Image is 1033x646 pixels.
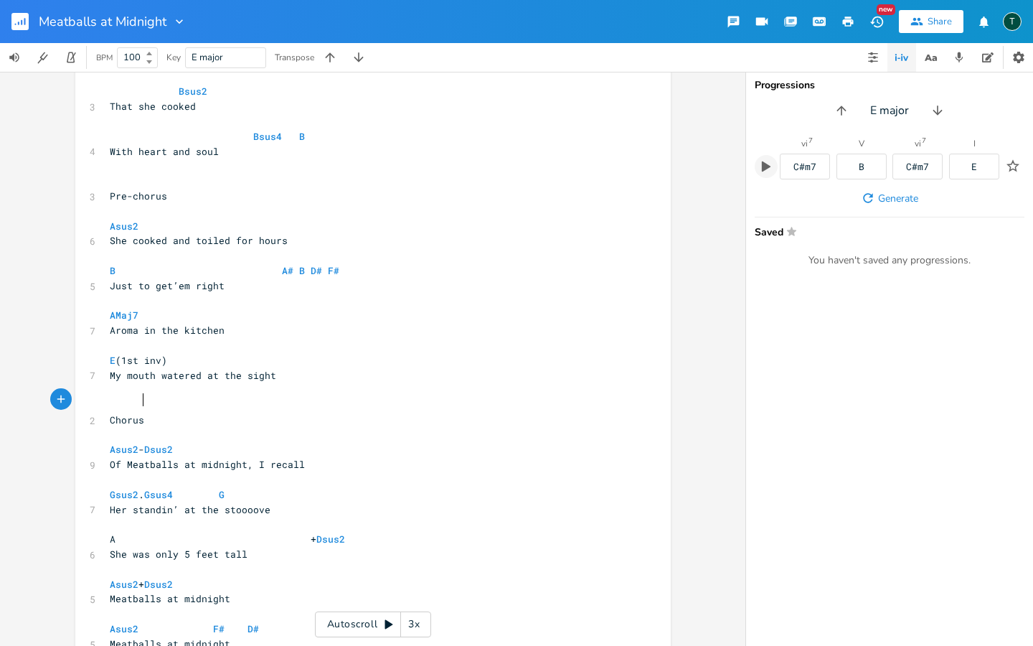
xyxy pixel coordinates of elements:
div: BPM [96,54,113,62]
span: AMaj7 [110,309,138,322]
span: That she cooked [110,100,196,113]
span: Asus2 [110,578,138,591]
div: Share [928,15,952,28]
span: B [110,264,115,277]
span: Asus2 [110,443,138,456]
span: Asus2 [110,220,138,233]
span: E major [192,51,223,64]
span: Gsus4 [144,488,173,501]
div: New [877,4,895,15]
span: Of Meatballs at midnight, I recall [110,458,305,471]
button: New [862,9,891,34]
span: (1st inv) [110,354,167,367]
div: The Crooner's notebook [1003,12,1022,31]
div: B [859,162,864,172]
span: A# [282,264,293,277]
div: Progressions [755,80,1024,90]
span: D# [247,622,259,635]
span: D# [311,264,322,277]
button: Generate [855,185,924,211]
span: Dsus2 [144,443,173,456]
div: Key [166,53,181,62]
span: Her standin’ at the stoooove [110,503,270,516]
span: Meatballs at Midnight [39,15,166,28]
span: Asus2 [110,622,138,635]
button: T [1003,5,1022,38]
span: B [299,130,305,143]
span: B [299,264,305,277]
div: Transpose [275,53,314,62]
span: Saved [755,226,1016,237]
sup: 7 [922,137,926,144]
span: Dsus2 [316,533,345,546]
div: I [973,139,976,148]
span: My mouth watered at the sight [110,369,276,382]
sup: 7 [808,137,813,144]
span: - [110,443,173,456]
span: Aroma in the kitchen [110,324,225,337]
span: Dsus2 [144,578,173,591]
div: vi [801,139,808,148]
span: She was only 5 feet tall [110,548,247,561]
span: . [110,488,225,501]
div: vi [915,139,921,148]
span: F# [328,264,339,277]
div: V [859,139,864,148]
span: + [110,578,173,591]
span: With heart and soul [110,145,219,158]
span: Pre-chorus [110,189,167,202]
span: Chorus [110,413,144,426]
span: Gsus2 [110,488,138,501]
span: Bsus2 [179,85,207,98]
button: Share [899,10,963,33]
div: E [971,162,977,172]
span: E [110,354,115,367]
span: Just to get’em right [110,279,225,292]
div: Autoscroll [315,612,431,637]
span: She cooked and toiled for hours [110,234,288,247]
div: C#m7 [906,162,929,172]
span: Meatballs at midnight [110,592,230,605]
div: 3x [401,612,427,637]
span: F# [213,622,225,635]
span: Bsus4 [253,130,282,143]
span: Generate [878,192,918,205]
span: E major [870,103,909,119]
div: C#m7 [793,162,816,172]
span: A + [110,533,351,546]
span: G [219,488,225,501]
div: You haven't saved any progressions. [755,254,1024,267]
